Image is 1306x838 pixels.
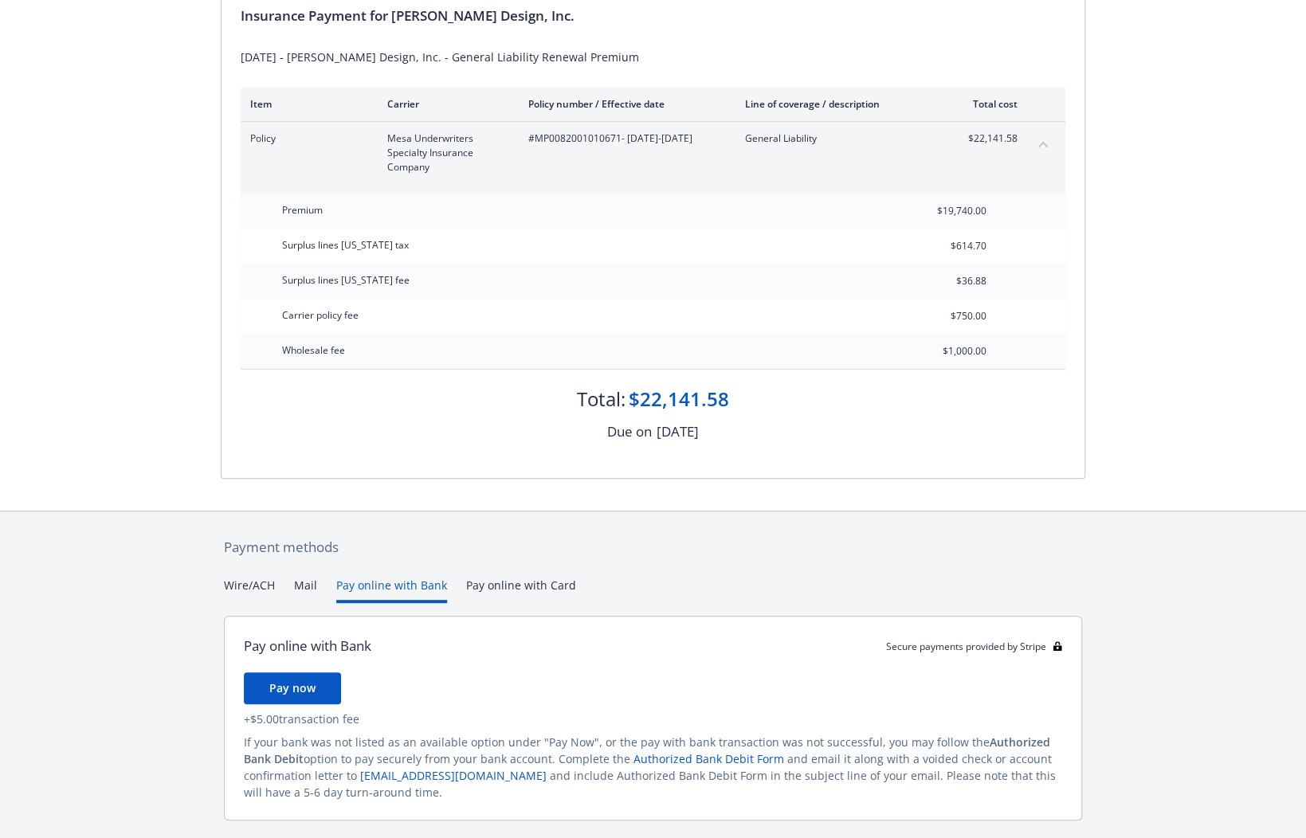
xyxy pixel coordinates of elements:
div: Carrier [387,97,503,111]
span: Mesa Underwriters Specialty Insurance Company [387,131,503,174]
span: Policy [250,131,362,146]
div: $22,141.58 [629,386,729,413]
div: Total cost [958,97,1018,111]
input: 0.00 [892,234,996,258]
div: Line of coverage / description [745,97,932,111]
button: Pay online with Bank [336,577,447,603]
input: 0.00 [892,339,996,363]
span: Authorized Bank Debit [244,734,1050,766]
input: 0.00 [892,199,996,223]
div: [DATE] - [PERSON_NAME] Design, Inc. - General Liability Renewal Premium [241,49,1065,65]
span: Surplus lines [US_STATE] fee [282,273,410,287]
div: Payment methods [224,537,1082,558]
span: General Liability [745,131,932,146]
span: $22,141.58 [958,131,1018,146]
input: 0.00 [892,269,996,293]
div: Secure payments provided by Stripe [886,640,1062,653]
button: Wire/ACH [224,577,275,603]
div: PolicyMesa Underwriters Specialty Insurance Company#MP0082001010671- [DATE]-[DATE]General Liabili... [241,122,1065,184]
div: If your bank was not listed as an available option under "Pay Now", or the pay with bank transact... [244,734,1062,801]
span: Wholesale fee [282,343,345,357]
button: Pay online with Card [466,577,576,603]
div: + $5.00 transaction fee [244,711,1062,727]
a: Authorized Bank Debit Form [633,751,784,766]
button: Pay now [244,672,341,704]
button: collapse content [1030,131,1056,157]
span: Premium [282,203,323,217]
div: Item [250,97,362,111]
div: [DATE] [657,421,699,442]
span: #MP0082001010671 - [DATE]-[DATE] [528,131,720,146]
div: Insurance Payment for [PERSON_NAME] Design, Inc. [241,6,1065,26]
button: Mail [294,577,317,603]
div: Total: [577,386,626,413]
span: Pay now [269,680,316,695]
input: 0.00 [892,304,996,328]
div: Policy number / Effective date [528,97,720,111]
a: [EMAIL_ADDRESS][DOMAIN_NAME] [360,768,547,783]
span: Carrier policy fee [282,308,359,322]
div: Due on [607,421,652,442]
span: Surplus lines [US_STATE] tax [282,238,409,252]
div: Pay online with Bank [244,636,371,656]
